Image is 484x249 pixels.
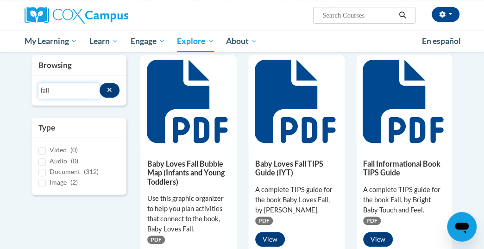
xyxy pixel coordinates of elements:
span: PDF [255,217,273,225]
a: Engage [125,31,171,52]
a: Cox Campus [25,7,160,24]
span: Document [50,168,80,175]
span: Explore [177,36,214,47]
span: PDF [363,217,381,225]
button: Search [396,10,409,21]
span: Image [50,178,67,186]
a: My Learning [19,31,84,52]
span: My Learning [24,36,77,47]
a: About [220,31,264,52]
a: Learn [83,31,125,52]
div: A complete TIPS guide for the book Baby Loves Fall, by [PERSON_NAME]. [255,185,338,215]
span: Engage [131,36,165,47]
img: Cox Campus [25,7,128,24]
button: View [363,232,393,247]
a: Explore [171,31,220,52]
iframe: Button to launch messaging window [447,212,477,242]
h3: Type [38,122,119,133]
h5: Fall Informational Book TIPS Guide [363,159,446,177]
span: About [226,36,258,47]
h3: Browsing [38,60,119,71]
button: Account Settings [432,7,459,22]
div: Use this graphic organizer to help you plan activities that connect to the book, Baby Loves Fall. [147,193,230,234]
input: Search resources [38,83,100,99]
span: Audio [50,157,67,165]
input: Search Courses [321,10,396,21]
h5: Baby Loves Fall Bubble Map (Infants and Young Toddlers) [147,159,230,186]
span: (0) [70,146,78,154]
a: En español [416,31,467,51]
span: Video [50,146,67,154]
div: Main menu [18,31,467,52]
span: (312) [84,168,99,175]
span: Learn [89,36,119,47]
span: (0) [71,157,78,165]
span: En español [422,36,461,46]
div: A complete TIPS guide for the book Fall, by Bright Baby Touch and Feel. [363,185,446,215]
span: PDF [147,236,165,244]
span: (2) [70,178,78,186]
button: Search resources [100,83,119,98]
button: View [255,232,285,247]
h5: Baby Loves Fall TIPS Guide (IYT) [255,159,338,177]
